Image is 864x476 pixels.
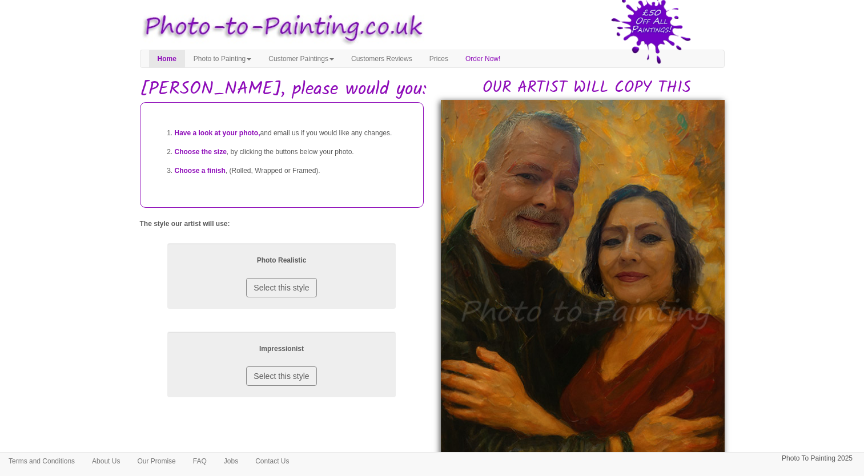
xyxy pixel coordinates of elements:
span: Choose a finish [175,167,226,175]
label: The style our artist will use: [140,219,230,229]
a: Prices [421,50,457,67]
p: Impressionist [179,343,384,355]
a: Customer Paintings [260,50,343,67]
a: Photo to Painting [185,50,260,67]
button: Select this style [246,366,316,386]
a: Customers Reviews [343,50,421,67]
span: Choose the size [175,148,227,156]
a: Our Promise [128,453,184,470]
p: Photo Realistic [179,255,384,267]
li: , by clicking the buttons below your photo. [175,143,412,162]
a: Home [149,50,185,67]
a: Order Now! [457,50,509,67]
li: , (Rolled, Wrapped or Framed). [175,162,412,180]
h1: [PERSON_NAME], please would you: [140,79,725,99]
a: About Us [83,453,128,470]
img: Photo to Painting [134,6,427,50]
a: FAQ [184,453,215,470]
p: Photo To Painting 2025 [782,453,853,465]
button: Select this style [246,278,316,297]
a: Jobs [215,453,247,470]
span: Have a look at your photo, [175,129,260,137]
h2: OUR ARTIST WILL COPY THIS [449,79,725,97]
a: Contact Us [247,453,298,470]
li: and email us if you would like any changes. [175,124,412,143]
